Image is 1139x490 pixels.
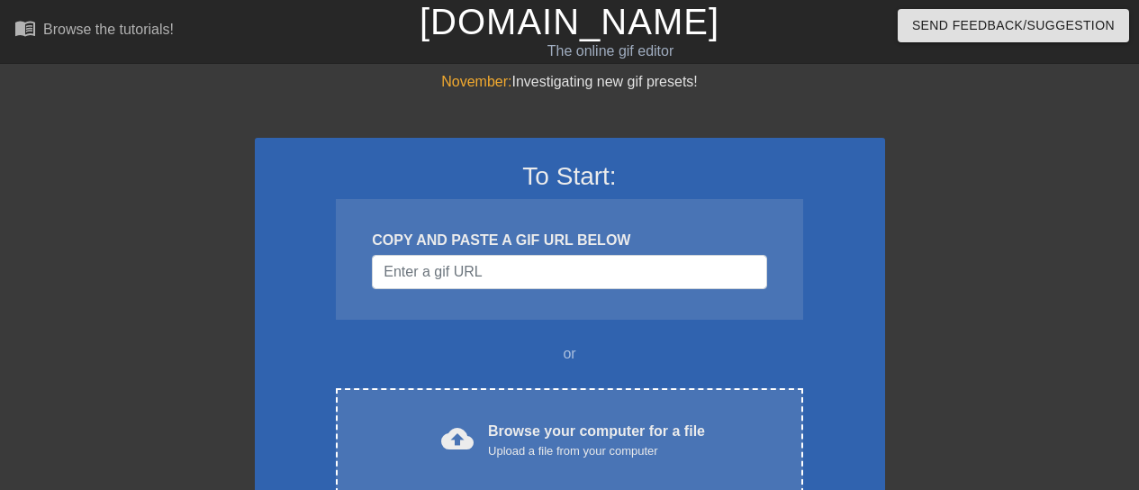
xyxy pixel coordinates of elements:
[43,22,174,37] div: Browse the tutorials!
[441,422,474,455] span: cloud_upload
[420,2,719,41] a: [DOMAIN_NAME]
[372,255,766,289] input: Username
[488,421,705,460] div: Browse your computer for a file
[898,9,1129,42] button: Send Feedback/Suggestion
[488,442,705,460] div: Upload a file from your computer
[14,17,36,39] span: menu_book
[372,230,766,251] div: COPY AND PASTE A GIF URL BELOW
[441,74,511,89] span: November:
[912,14,1115,37] span: Send Feedback/Suggestion
[278,161,862,192] h3: To Start:
[389,41,833,62] div: The online gif editor
[14,17,174,45] a: Browse the tutorials!
[302,343,838,365] div: or
[255,71,885,93] div: Investigating new gif presets!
